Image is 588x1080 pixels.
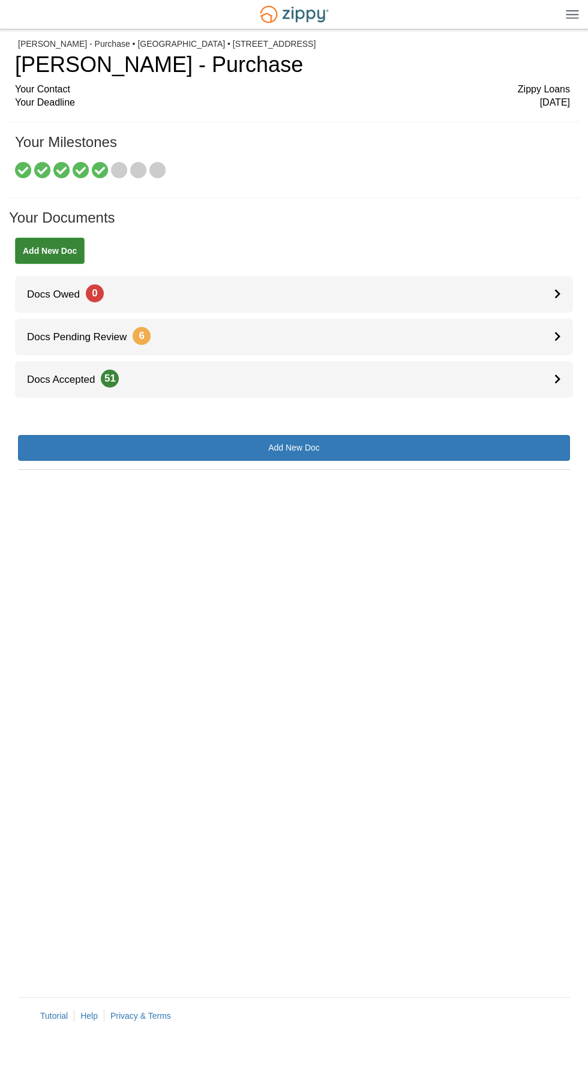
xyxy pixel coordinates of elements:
[15,276,573,313] a: Docs Owed0
[86,284,104,302] span: 0
[9,210,579,238] h1: Your Documents
[540,96,570,110] span: [DATE]
[15,361,573,398] a: Docs Accepted51
[15,134,570,162] h1: Your Milestones
[566,10,579,19] img: Mobile Dropdown Menu
[18,39,570,49] div: [PERSON_NAME] - Purchase • [GEOGRAPHIC_DATA] • [STREET_ADDRESS]
[15,238,85,264] a: Add New Doc
[110,1011,171,1021] a: Privacy & Terms
[15,83,570,97] div: Your Contact
[518,83,570,97] span: Zippy Loans
[101,370,119,388] span: 51
[18,435,570,461] a: Add New Doc
[15,331,151,343] span: Docs Pending Review
[15,319,573,355] a: Docs Pending Review6
[80,1011,98,1021] a: Help
[15,374,119,385] span: Docs Accepted
[133,327,151,345] span: 6
[15,53,570,77] h1: [PERSON_NAME] - Purchase
[15,289,104,300] span: Docs Owed
[15,96,570,110] div: Your Deadline
[40,1011,68,1021] a: Tutorial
